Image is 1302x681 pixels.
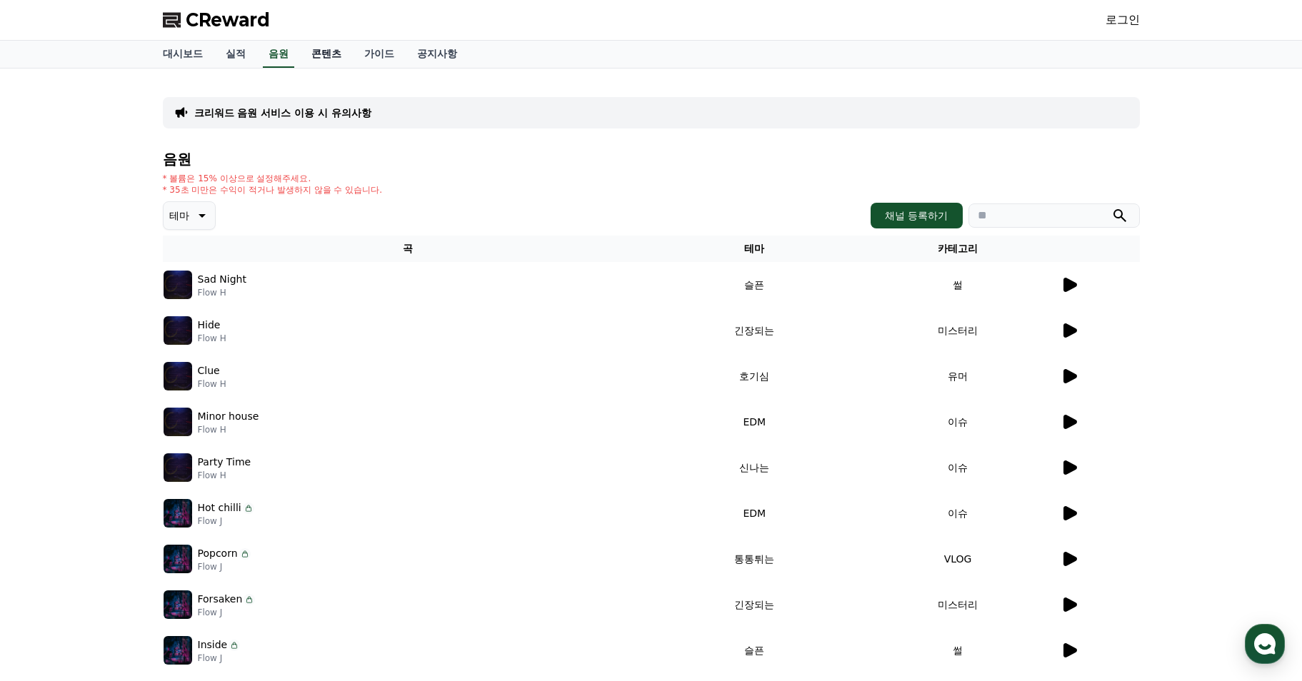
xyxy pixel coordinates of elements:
p: Minor house [198,409,259,424]
p: Party Time [198,455,251,470]
a: 대화 [94,453,184,488]
a: 공지사항 [406,41,469,68]
p: Flow J [198,652,241,664]
td: 유머 [856,353,1060,399]
img: music [164,545,192,573]
td: 이슈 [856,445,1060,490]
p: Inside [198,637,228,652]
h4: 음원 [163,151,1140,167]
td: 썰 [856,262,1060,308]
p: Hot chilli [198,500,241,515]
td: 신나는 [653,445,856,490]
td: 통통튀는 [653,536,856,582]
img: music [164,499,192,528]
img: music [164,271,192,299]
a: 실적 [214,41,257,68]
td: 이슈 [856,490,1060,536]
p: Flow H [198,378,226,390]
a: 설정 [184,453,274,488]
th: 테마 [653,236,856,262]
p: Sad Night [198,272,246,287]
span: 홈 [45,474,54,485]
a: 대시보드 [151,41,214,68]
span: 설정 [221,474,238,485]
p: 테마 [169,206,189,226]
img: music [164,636,192,665]
button: 테마 [163,201,216,230]
p: Flow H [198,333,226,344]
img: music [164,408,192,436]
p: * 볼륨은 15% 이상으로 설정해주세요. [163,173,383,184]
a: 음원 [263,41,294,68]
td: 미스터리 [856,308,1060,353]
td: 긴장되는 [653,308,856,353]
td: EDM [653,490,856,536]
p: Flow J [198,515,254,527]
p: * 35초 미만은 수익이 적거나 발생하지 않을 수 있습니다. [163,184,383,196]
img: music [164,316,192,345]
td: EDM [653,399,856,445]
a: 콘텐츠 [300,41,353,68]
td: 이슈 [856,399,1060,445]
p: Flow H [198,424,259,435]
p: Flow J [198,561,251,572]
p: Flow J [198,607,256,618]
p: Popcorn [198,546,238,561]
a: 홈 [4,453,94,488]
a: 가이드 [353,41,406,68]
p: Forsaken [198,592,243,607]
a: 크리워드 음원 서비스 이용 시 유의사항 [194,106,371,120]
th: 카테고리 [856,236,1060,262]
td: 슬픈 [653,627,856,673]
img: music [164,362,192,390]
button: 채널 등록하기 [871,203,962,228]
td: 호기심 [653,353,856,399]
a: 로그인 [1106,11,1140,29]
span: CReward [186,9,270,31]
a: CReward [163,9,270,31]
td: 썰 [856,627,1060,673]
img: music [164,590,192,619]
td: 미스터리 [856,582,1060,627]
span: 대화 [131,475,148,486]
p: Clue [198,363,220,378]
p: Hide [198,318,221,333]
td: 슬픈 [653,262,856,308]
td: VLOG [856,536,1060,582]
td: 긴장되는 [653,582,856,627]
img: music [164,453,192,482]
p: Flow H [198,470,251,481]
p: Flow H [198,287,246,298]
th: 곡 [163,236,653,262]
